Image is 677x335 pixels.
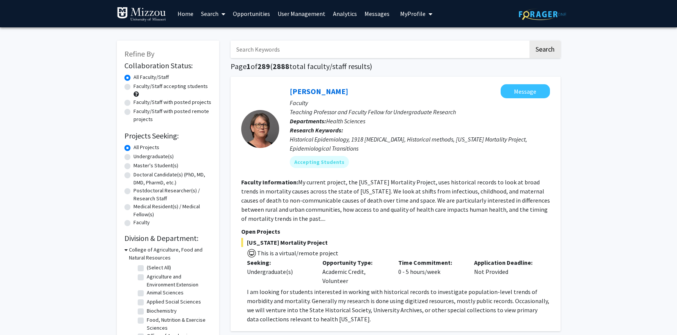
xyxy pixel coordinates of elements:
a: Messages [361,0,393,27]
a: Opportunities [229,0,274,27]
label: Animal Sciences [147,289,184,297]
div: Not Provided [468,258,544,285]
span: My Profile [400,10,426,17]
span: Health Sciences [326,117,365,125]
img: University of Missouri Logo [117,7,166,22]
label: Faculty/Staff with posted remote projects [134,107,212,123]
label: Biochemistry [147,307,177,315]
div: Undergraduate(s) [247,267,311,276]
label: Medical Resident(s) / Medical Fellow(s) [134,203,212,219]
h2: Collaboration Status: [124,61,212,70]
b: Departments: [290,117,326,125]
img: ForagerOne Logo [519,8,566,20]
p: Faculty [290,98,550,107]
label: All Projects [134,143,159,151]
label: Faculty [134,219,150,226]
label: (Select All) [147,264,171,272]
label: Doctoral Candidate(s) (PhD, MD, DMD, PharmD, etc.) [134,171,212,187]
span: This is a virtual/remote project [256,249,338,257]
p: Open Projects [241,227,550,236]
h3: College of Agriculture, Food and Natural Resources [129,246,212,262]
button: Message Carolyn Orbann [501,84,550,98]
label: Food, Nutrition & Exercise Sciences [147,316,210,332]
h2: Division & Department: [124,234,212,243]
a: Home [174,0,197,27]
button: Search [529,41,561,58]
h1: Page of ( total faculty/staff results) [231,62,561,71]
b: Faculty Information: [241,178,298,186]
p: Teaching Professor and Faculty Fellow for Undergraduate Research [290,107,550,116]
a: Analytics [329,0,361,27]
span: 1 [247,61,251,71]
p: Opportunity Type: [322,258,387,267]
h2: Projects Seeking: [124,131,212,140]
label: Master's Student(s) [134,162,178,170]
label: Undergraduate(s) [134,153,174,160]
label: Faculty/Staff accepting students [134,82,208,90]
a: Search [197,0,229,27]
label: Faculty/Staff with posted projects [134,98,211,106]
label: Applied Social Sciences [147,298,201,306]
p: Seeking: [247,258,311,267]
div: 0 - 5 hours/week [393,258,468,285]
a: [PERSON_NAME] [290,87,348,96]
span: 289 [258,61,270,71]
span: 2888 [273,61,289,71]
a: User Management [274,0,329,27]
mat-chip: Accepting Students [290,156,349,168]
label: All Faculty/Staff [134,73,169,81]
span: Refine By [124,49,154,58]
p: I am looking for students interested in working with historical records to investigate population... [247,287,550,324]
span: [US_STATE] Mortality Project [241,238,550,247]
fg-read-more: My current project, the [US_STATE] Mortality Project, uses historical records to look at broad tr... [241,178,550,222]
input: Search Keywords [231,41,528,58]
div: Academic Credit, Volunteer [317,258,393,285]
p: Time Commitment: [398,258,463,267]
label: Agriculture and Environment Extension [147,273,210,289]
b: Research Keywords: [290,126,343,134]
p: Application Deadline: [474,258,539,267]
label: Postdoctoral Researcher(s) / Research Staff [134,187,212,203]
div: Historical Epidemiology, 1918 [MEDICAL_DATA], Historical methods, [US_STATE] Mortality Project, E... [290,135,550,153]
